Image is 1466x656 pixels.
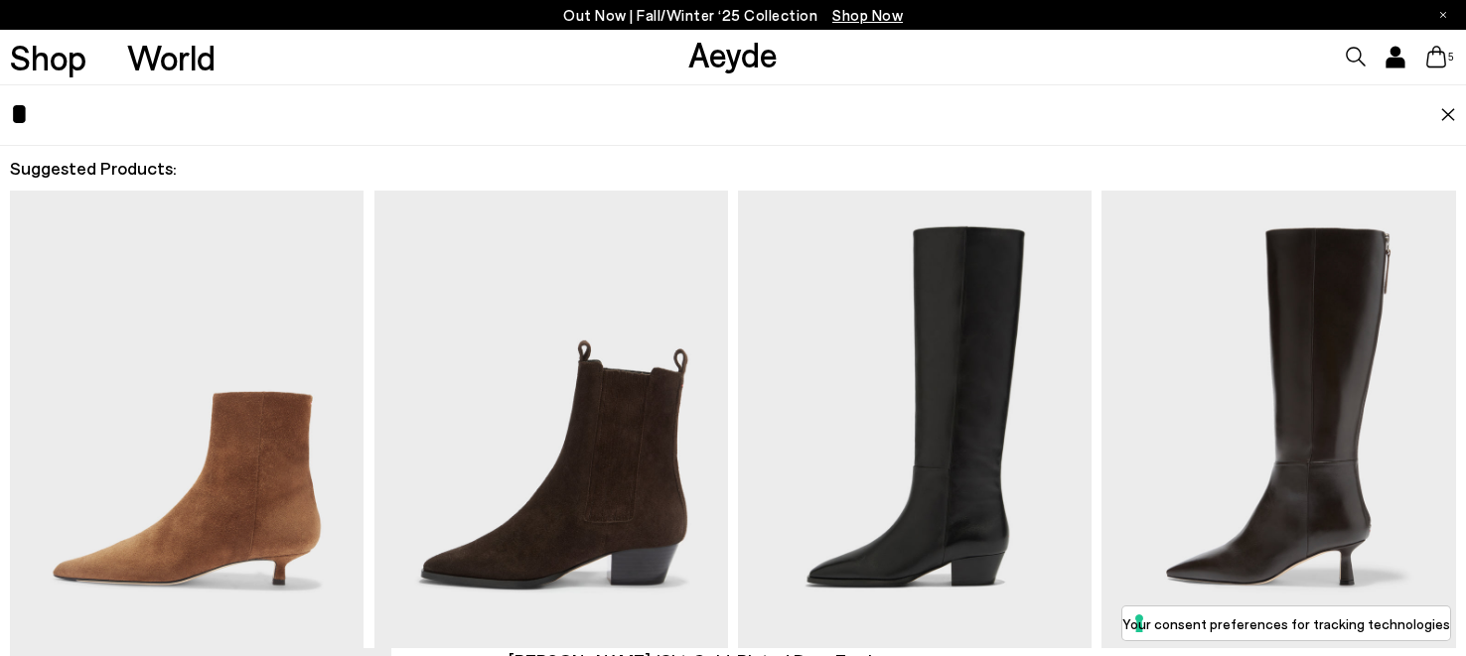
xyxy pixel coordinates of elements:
[374,191,728,650] img: Descriptive text
[1101,191,1455,650] img: Descriptive text
[10,40,86,74] a: Shop
[1122,606,1450,640] button: Your consent preferences for tracking technologies
[10,191,364,650] img: Descriptive text
[1446,52,1456,63] span: 5
[738,191,1092,650] img: Descriptive text
[832,6,903,24] span: Navigate to /collections/new-in
[1122,613,1450,634] label: Your consent preferences for tracking technologies
[127,40,216,74] a: World
[688,33,778,74] a: Aeyde
[1440,108,1456,122] img: close.svg
[563,3,903,28] p: Out Now | Fall/Winter ‘25 Collection
[10,156,1456,181] h2: Suggested Products:
[1426,46,1446,67] a: 5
